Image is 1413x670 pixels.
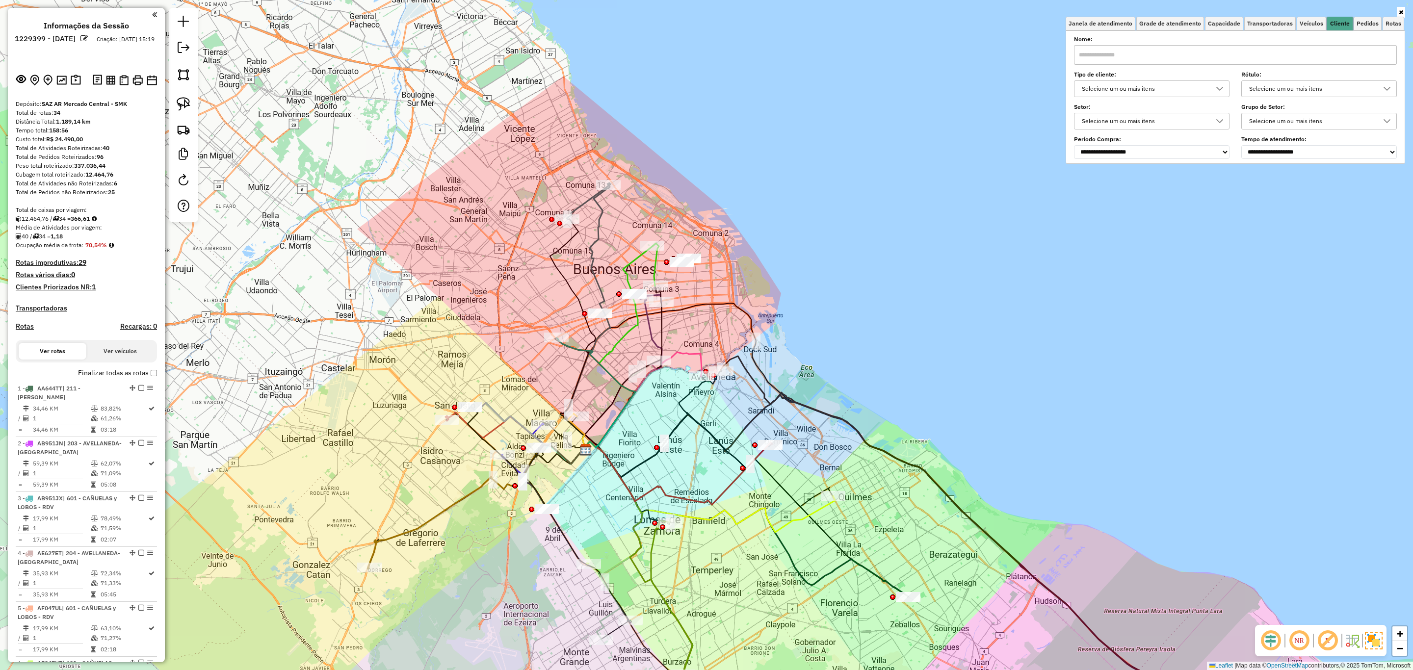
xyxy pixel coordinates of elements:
[32,413,90,423] td: 1
[1246,81,1378,97] div: Selecione um ou mais itens
[145,73,159,87] button: Disponibilidade de veículos
[32,578,90,588] td: 1
[100,468,148,478] td: 71,09%
[32,425,90,435] td: 34,46 KM
[32,633,90,643] td: 1
[1287,629,1311,652] span: Ocultar NR
[149,570,155,576] i: Rota otimizada
[91,461,98,466] i: % de utilização do peso
[151,370,157,376] input: Finalizar todas as rotas
[23,580,29,586] i: Total de Atividades
[15,34,76,43] h6: 1229399 - [DATE]
[32,568,90,578] td: 35,93 KM
[16,117,157,126] div: Distância Total:
[120,322,157,331] h4: Recargas: 0
[1078,113,1210,129] div: Selecione um ou mais itens
[100,425,148,435] td: 03:18
[147,385,153,391] em: Opções
[18,413,23,423] td: /
[622,289,647,299] div: Atividade não roteirizada - CENCOSUD S.A. - PLAYO (1°RH) - 014 - AC064OC
[16,241,83,249] span: Ocupação média da frota:
[32,514,90,523] td: 17,99 KM
[1386,21,1401,26] span: Rotas
[535,504,559,514] div: Atividade não roteirizada - Delivery Hero Stores ( NO REC ) - SOLO
[18,633,23,643] td: /
[100,480,148,490] td: 05:08
[149,406,155,412] i: Rota otimizada
[100,514,148,523] td: 78,49%
[69,73,83,88] button: Painel de Sugestão
[18,523,23,533] td: /
[71,270,75,279] strong: 0
[16,322,34,331] a: Rotas
[149,515,155,521] i: Rota otimizada
[1365,632,1383,649] img: Exibir/Ocultar setores
[28,73,41,88] button: Centralizar mapa no depósito ou ponto de apoio
[18,590,23,599] td: =
[1074,135,1230,144] label: Período Compra:
[91,406,98,412] i: % de utilização do peso
[91,427,96,433] i: Tempo total em rota
[18,604,116,620] span: | 601 - CAÑUELAS y LOBOS - RDV
[1209,662,1233,669] a: Leaflet
[23,525,29,531] i: Total de Atividades
[16,214,157,223] div: 12.464,76 / 34 =
[16,283,157,291] h4: Clientes Priorizados NR:
[23,625,29,631] i: Distância Total
[16,223,157,232] div: Média de Atividades por viagem:
[117,73,131,87] button: Visualizar Romaneio
[71,215,90,222] strong: 366,61
[53,109,60,116] strong: 34
[85,171,113,178] strong: 12.464,76
[174,38,193,60] a: Exportar sessão
[1207,662,1413,670] div: Map data © contributors,© 2025 TomTom, Microsoft
[91,537,96,542] i: Tempo total em rota
[1357,21,1379,26] span: Pedidos
[100,404,148,413] td: 83,82%
[130,440,135,446] em: Alterar sequência das rotas
[138,440,144,446] em: Finalizar rota
[16,206,157,214] div: Total de caixas por viagem:
[23,461,29,466] i: Distância Total
[16,179,157,188] div: Total de Atividades não Roteirizadas:
[147,495,153,501] em: Opções
[16,100,157,108] div: Depósito:
[174,144,193,166] a: Criar modelo
[23,570,29,576] i: Distância Total
[147,605,153,611] em: Opções
[74,162,105,169] strong: 337.036,44
[16,144,157,153] div: Total de Atividades Roteirizadas:
[91,73,104,88] button: Logs desbloquear sessão
[91,470,98,476] i: % de utilização da cubagem
[1241,135,1397,144] label: Tempo de atendimento:
[18,604,116,620] span: 5 -
[86,343,154,360] button: Ver veículos
[1397,627,1403,640] span: +
[32,523,90,533] td: 1
[1069,21,1132,26] span: Janela de atendimento
[130,495,135,501] em: Alterar sequência das rotas
[16,188,157,197] div: Total de Pedidos não Roteirizados:
[138,495,144,501] em: Finalizar rota
[1247,21,1293,26] span: Transportadoras
[18,468,23,478] td: /
[149,625,155,631] i: Rota otimizada
[100,633,148,643] td: 71,27%
[1246,113,1378,129] div: Selecione um ou mais itens
[1074,35,1397,44] label: Nome:
[32,233,39,239] i: Total de rotas
[91,482,96,488] i: Tempo total em rota
[91,592,96,597] i: Tempo total em rota
[85,241,107,249] strong: 70,54%
[91,635,98,641] i: % de utilização da cubagem
[32,404,90,413] td: 34,46 KM
[56,118,91,125] strong: 1.189,14 km
[37,549,62,557] span: AE627ET
[677,254,701,263] div: Atividade não roteirizada - COTO (163) (5 a 9) (PLAYO)
[1397,642,1403,654] span: −
[1234,662,1236,669] span: |
[16,233,22,239] i: Total de Atividades
[1241,103,1397,111] label: Grupo de Setor:
[16,258,157,267] h4: Rotas improdutivas:
[91,515,98,521] i: % de utilização do peso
